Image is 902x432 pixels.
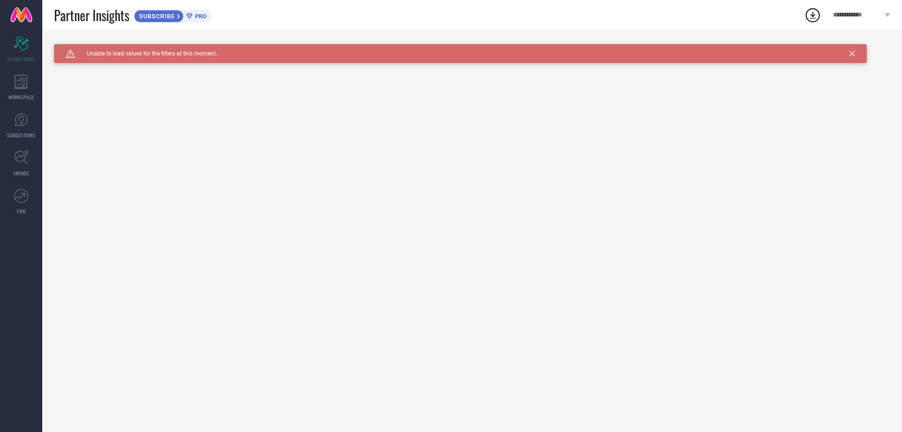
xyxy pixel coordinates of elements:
[54,6,129,25] span: Partner Insights
[8,94,34,101] span: WORKSPACE
[134,8,211,23] a: SUBSCRIBEPRO
[804,7,821,24] div: Open download list
[54,44,890,52] div: Unable to load filters at this moment. Please try later.
[8,55,35,63] span: SCORECARDS
[75,50,217,57] span: Unable to load values for the filters at this moment.
[134,13,177,20] span: SUBSCRIBE
[7,132,36,139] span: SUGGESTIONS
[193,13,207,20] span: PRO
[13,170,29,177] span: TRENDS
[17,208,26,215] span: FWD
